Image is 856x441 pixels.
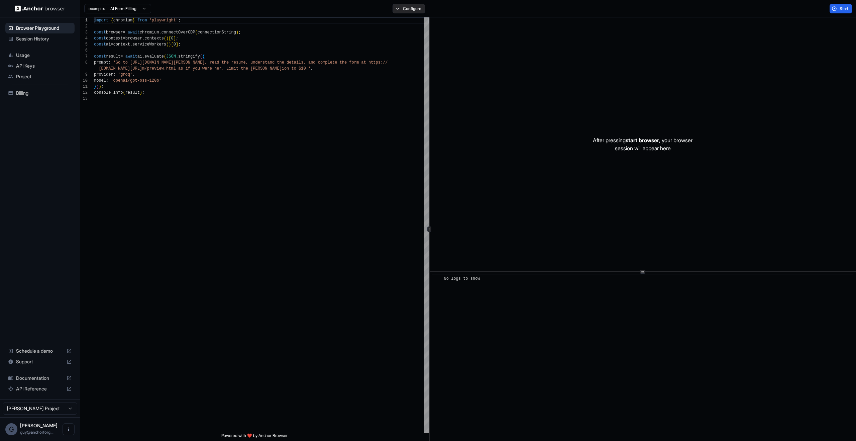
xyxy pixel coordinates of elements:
span: 'openai/gpt-oss-120b' [111,78,161,83]
div: 9 [80,72,88,78]
span: } [132,18,135,23]
span: { [111,18,113,23]
span: = [123,30,125,35]
span: evaluate [144,54,164,59]
span: const [94,42,106,47]
span: ; [101,84,104,89]
div: API Keys [5,61,75,71]
span: = [123,36,125,41]
span: prompt [94,60,108,65]
button: Open menu [63,423,75,435]
span: API Reference [16,385,64,392]
div: 5 [80,41,88,48]
span: context [106,36,123,41]
span: example: [89,6,105,11]
span: m/preview.html as if you were her. Limit the [PERSON_NAME] [142,66,282,71]
span: No logs to show [444,276,480,281]
span: Billing [16,90,72,96]
span: . [142,54,144,59]
span: e the form at https:// [335,60,388,65]
span: : [106,78,108,83]
span: ( [164,36,166,41]
span: ) [169,42,171,47]
span: ) [96,84,99,89]
span: info [113,90,123,95]
div: Session History [5,33,75,44]
span: { [202,54,205,59]
span: browser [106,30,123,35]
span: import [94,18,108,23]
span: Session History [16,35,72,42]
span: . [111,90,113,95]
span: Start [840,6,849,11]
div: Project [5,71,75,82]
div: 11 [80,84,88,90]
span: stringify [178,54,200,59]
div: 10 [80,78,88,84]
span: const [94,30,106,35]
div: 7 [80,54,88,60]
span: Powered with ❤️ by Anchor Browser [221,433,288,441]
span: ) [99,84,101,89]
span: , [132,72,135,77]
span: ) [166,36,169,41]
span: ( [123,90,125,95]
span: ( [195,30,198,35]
div: Schedule a demo [5,346,75,356]
button: Configure [393,4,425,13]
span: 'groq' [118,72,132,77]
span: Usage [16,52,72,59]
div: Documentation [5,373,75,383]
span: 0 [174,42,176,47]
span: [ [171,42,173,47]
span: ( [166,42,169,47]
span: ] [174,36,176,41]
div: 1 [80,17,88,23]
span: const [94,36,106,41]
div: 8 [80,60,88,66]
span: result [125,90,140,95]
span: model [94,78,106,83]
span: = [120,54,123,59]
span: Guy Ben Simhon [20,423,58,428]
span: API Keys [16,63,72,69]
span: contexts [144,36,164,41]
div: 2 [80,23,88,29]
span: 0 [171,36,173,41]
span: Browser Playground [16,25,72,31]
span: ) [140,90,142,95]
span: JSON [166,54,176,59]
span: from [137,18,147,23]
span: ai [106,42,111,47]
div: API Reference [5,383,75,394]
span: provider [94,72,113,77]
span: ) [236,30,238,35]
img: Anchor Logo [15,5,65,12]
span: ion to $10.' [282,66,311,71]
span: ( [164,54,166,59]
button: Start [830,4,852,13]
div: 6 [80,48,88,54]
div: Usage [5,50,75,61]
span: ; [238,30,241,35]
span: : [108,60,111,65]
span: ; [178,42,181,47]
span: ] [176,42,178,47]
span: ​ [436,275,439,282]
div: Support [5,356,75,367]
span: connectionString [198,30,236,35]
span: chromium [113,18,133,23]
div: 12 [80,90,88,96]
span: : [113,72,116,77]
span: ( [200,54,202,59]
span: start browser [626,137,659,144]
span: , [311,66,313,71]
span: . [159,30,161,35]
p: After pressing , your browser session will appear here [593,136,692,152]
span: await [125,54,137,59]
span: [DOMAIN_NAME][URL] [99,66,142,71]
span: context [113,42,130,47]
span: ad the resume, understand the details, and complet [214,60,335,65]
span: chromium [140,30,159,35]
span: . [142,36,144,41]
